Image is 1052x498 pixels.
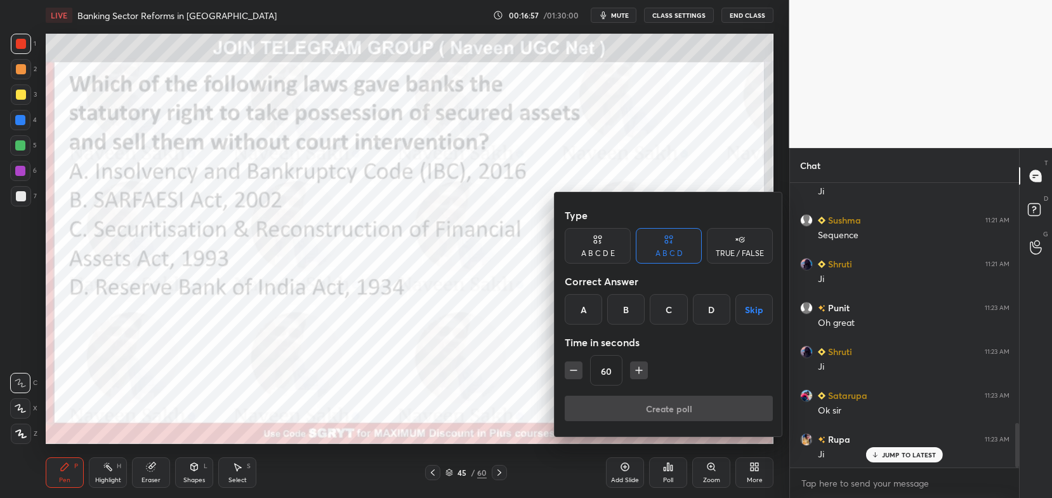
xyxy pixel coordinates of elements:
div: C [650,294,687,325]
div: TRUE / FALSE [716,250,764,257]
div: B [607,294,645,325]
div: A B C D E [581,250,615,257]
div: A B C D [655,250,683,257]
div: A [565,294,602,325]
div: D [693,294,730,325]
button: Skip [735,294,773,325]
div: Correct Answer [565,269,773,294]
div: Type [565,203,773,228]
div: Time in seconds [565,330,773,355]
